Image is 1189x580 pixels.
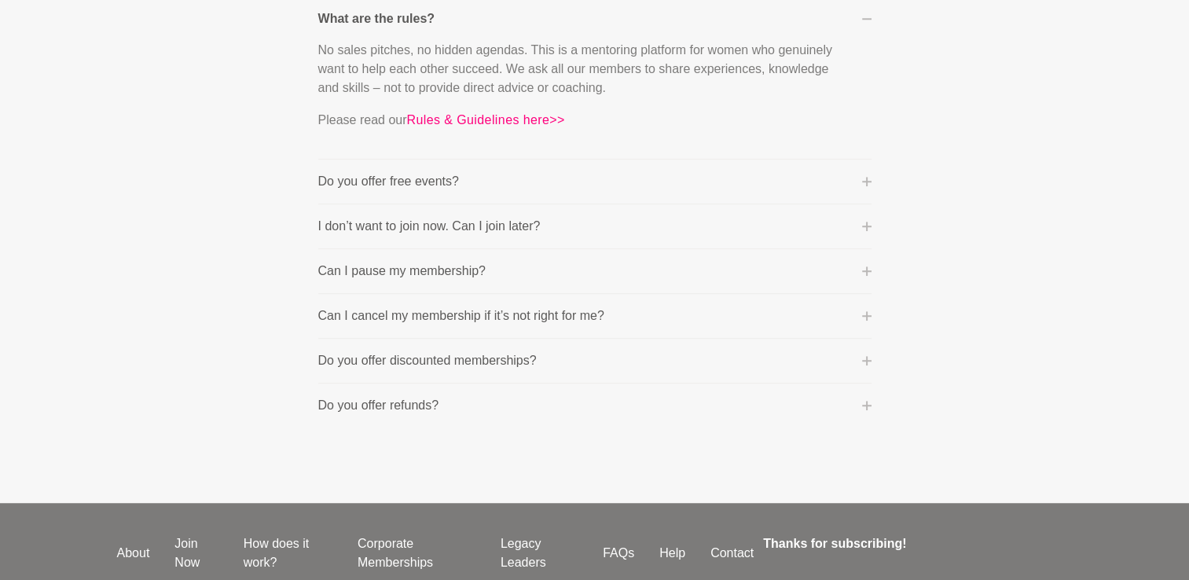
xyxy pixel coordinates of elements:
[406,110,564,130] a: Rules & Guidelines here>>
[318,307,604,325] p: Can I cancel my membership if it’s not right for me?
[318,396,872,415] button: Do you offer refunds?
[318,9,435,28] p: What are the rules?
[318,396,439,415] p: Do you offer refunds?
[162,534,230,572] a: Join Now
[488,534,590,572] a: Legacy Leaders
[318,41,846,97] p: No sales pitches, no hidden agendas. This is a mentoring platform for women who genuinely want to...
[318,110,846,130] p: Please read our
[318,351,537,370] p: Do you offer discounted memberships?
[318,351,872,370] button: Do you offer discounted memberships?
[231,534,345,572] a: How does it work?
[647,544,698,563] a: Help
[318,217,541,236] p: I don’t want to join now. Can I join later?
[590,544,647,563] a: FAQs
[345,534,488,572] a: Corporate Memberships
[318,262,872,281] button: Can I pause my membership?
[105,544,163,563] a: About
[318,262,486,281] p: Can I pause my membership?
[763,534,1062,553] h4: Thanks for subscribing!
[318,307,872,325] button: Can I cancel my membership if it’s not right for me?
[318,217,872,236] button: I don’t want to join now. Can I join later?
[318,172,872,191] button: Do you offer free events?
[698,544,766,563] a: Contact
[318,172,459,191] p: Do you offer free events?
[318,9,872,28] button: What are the rules?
